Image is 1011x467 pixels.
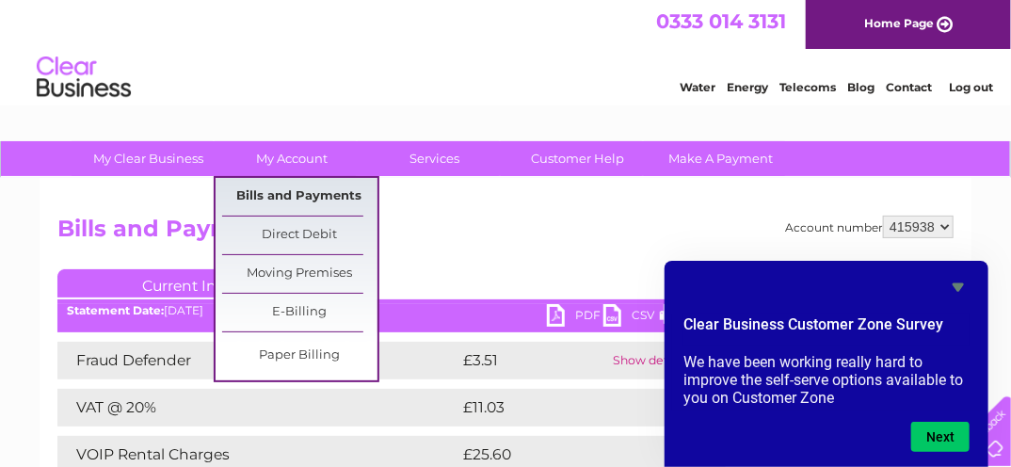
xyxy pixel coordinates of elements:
[547,304,603,331] a: PDF
[222,337,377,375] a: Paper Billing
[222,255,377,293] a: Moving Premises
[57,304,726,317] div: [DATE]
[727,80,768,94] a: Energy
[656,9,786,33] a: 0333 014 3131
[683,314,970,346] h2: Clear Business Customer Zone Survey
[215,141,370,176] a: My Account
[57,216,954,251] h2: Bills and Payments
[680,80,715,94] a: Water
[847,80,875,94] a: Blog
[57,342,458,379] td: Fraud Defender
[57,269,340,298] a: Current Invoice
[222,294,377,331] a: E-Billing
[67,303,164,317] b: Statement Date:
[911,422,970,452] button: Next question
[57,389,458,427] td: VAT @ 20%
[785,216,954,238] div: Account number
[62,10,952,91] div: Clear Business is a trading name of Verastar Limited (registered in [GEOGRAPHIC_DATA] No. 3667643...
[603,304,660,331] a: CSV
[644,141,799,176] a: Make A Payment
[949,80,993,94] a: Log out
[358,141,513,176] a: Services
[608,342,726,379] td: Show details
[222,178,377,216] a: Bills and Payments
[72,141,227,176] a: My Clear Business
[779,80,836,94] a: Telecoms
[683,276,970,452] div: Clear Business Customer Zone Survey
[501,141,656,176] a: Customer Help
[947,276,970,298] button: Hide survey
[683,353,970,407] p: We have been working really hard to improve the self-serve options available to you on Customer Zone
[660,304,716,331] a: Print
[458,342,608,379] td: £3.51
[458,389,684,427] td: £11.03
[886,80,932,94] a: Contact
[36,49,132,106] img: logo.png
[222,217,377,254] a: Direct Debit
